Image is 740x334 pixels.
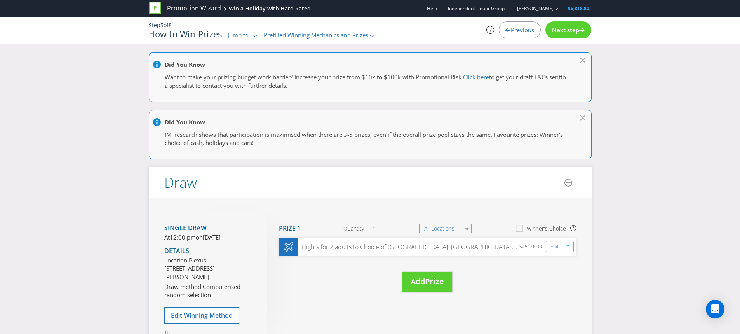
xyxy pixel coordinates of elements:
div: Win a Holiday with Hard Rated [229,5,311,12]
span: 8 [169,21,172,29]
span: Prize [425,276,444,287]
span: Computerised random selection [164,283,240,299]
span: Quantity [343,225,364,233]
h4: Prize 1 [279,225,301,232]
div: Winner's Choice [527,225,566,233]
h1: How to Win Prizes [149,29,222,38]
h2: Draw [164,175,197,191]
span: $6,818.80 [568,5,589,12]
span: Draw method: [164,283,203,290]
span: of [164,21,169,29]
a: Help [427,5,437,12]
button: AddPrize [402,272,452,292]
span: Prefilled Winning Mechanics and Prizes [264,31,368,39]
span: Location: [164,256,189,264]
span: At [164,233,170,241]
span: Add [411,276,425,287]
h4: Single draw [164,225,256,232]
span: Previous [511,26,534,34]
span: 5 [160,21,164,29]
div: Open Intercom Messenger [706,300,724,318]
p: IMI research shows that participation is maximised when there are 3-5 prizes, even if the overall... [165,131,568,147]
span: 12:00 pm [170,233,196,241]
span: [DATE] [203,233,221,241]
span: Want to make your prizing budget work harder? Increase your prize from $10k to $100k with Promoti... [165,73,463,81]
a: Promotion Wizard [167,4,221,13]
span: Step [149,21,160,29]
a: [PERSON_NAME] [509,5,554,12]
span: Independent Liquor Group [448,5,505,12]
span: on [196,233,203,241]
div: Flights for 2 adults to Choice of [GEOGRAPHIC_DATA], [GEOGRAPHIC_DATA], [GEOGRAPHIC_DATA] or [GEO... [298,243,519,252]
div: $25,000.00 [519,242,546,252]
span: Plexus, [STREET_ADDRESS][PERSON_NAME] [164,256,215,281]
a: Edit [550,242,559,251]
button: Edit Winning Method [164,307,239,324]
span: Jump to... [228,31,253,39]
h4: Details [164,248,256,255]
span: Edit Winning Method [171,311,233,320]
span: Next step [552,26,579,34]
a: Click here [463,73,489,81]
span: to get your draft T&Cs sentto a specialist to contact you with further details. [165,73,566,89]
